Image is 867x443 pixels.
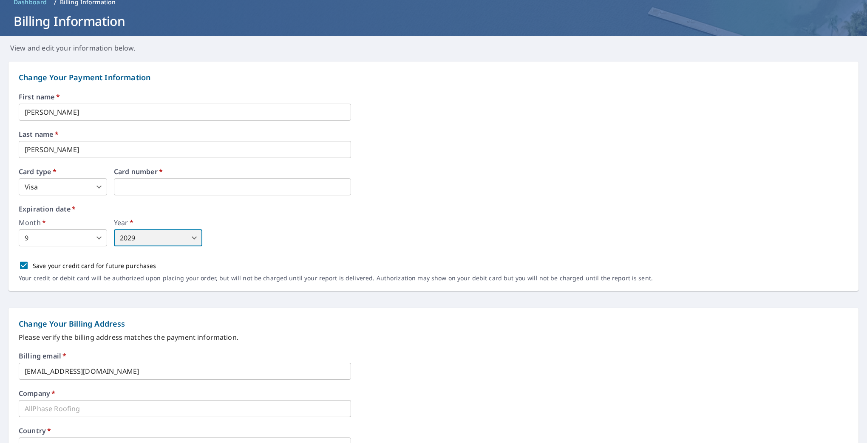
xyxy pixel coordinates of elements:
label: Card type [19,168,107,175]
h1: Billing Information [10,12,857,30]
label: First name [19,93,848,100]
label: Month [19,219,107,226]
div: Visa [19,178,107,195]
p: Your credit or debit card will be authorized upon placing your order, but will not be charged unt... [19,274,653,282]
p: Save your credit card for future purchases [33,261,156,270]
p: Change Your Billing Address [19,318,848,330]
div: 9 [19,229,107,246]
label: Billing email [19,353,66,359]
p: Change Your Payment Information [19,72,848,83]
label: Last name [19,131,848,138]
label: Company [19,390,55,397]
label: Expiration date [19,206,848,212]
label: Year [114,219,202,226]
p: Please verify the billing address matches the payment information. [19,332,848,342]
div: 2029 [114,229,202,246]
label: Country [19,427,51,434]
label: Card number [114,168,351,175]
iframe: secure payment field [114,178,351,195]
